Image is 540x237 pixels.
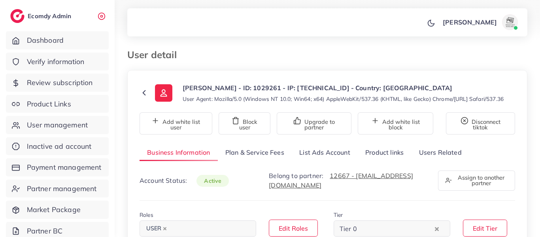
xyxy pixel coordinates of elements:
input: Search for option [171,223,246,235]
a: Users Related [411,144,469,161]
small: User Agent: Mozilla/5.0 (Windows NT 10.0; Win64; x64) AppleWebKit/537.36 (KHTML, like Gecko) Chro... [183,95,504,103]
button: Assign to another partner [438,171,515,191]
a: List Ads Account [292,144,358,161]
button: Deselect USER [163,227,167,231]
input: Search for option [359,223,433,235]
div: Search for option [140,220,256,237]
p: [PERSON_NAME] [443,17,497,27]
img: logo [10,9,25,23]
a: Payment management [6,158,109,176]
span: Verify information [27,57,85,67]
label: Roles [140,211,153,219]
span: Payment management [27,162,102,173]
a: Dashboard [6,31,109,49]
span: Market Package [27,205,81,215]
span: USER [143,223,170,234]
p: Account Status: [140,176,229,186]
h3: User detail [127,49,183,61]
span: active [196,175,229,187]
span: Tier 0 [338,223,359,235]
a: Plan & Service Fees [218,144,292,161]
span: Inactive ad account [27,141,92,152]
a: Market Package [6,201,109,219]
span: User management [27,120,88,130]
span: Review subscription [27,78,93,88]
img: avatar [502,14,518,30]
p: [PERSON_NAME] - ID: 1029261 - IP: [TECHNICAL_ID] - Country: [GEOGRAPHIC_DATA] [183,83,504,93]
button: Edit Tier [463,220,507,237]
a: 12667 - [EMAIL_ADDRESS][DOMAIN_NAME] [269,172,413,189]
button: Disconnect tiktok [446,112,515,135]
span: Partner management [27,184,97,194]
span: Product Links [27,99,71,109]
a: Product links [358,144,411,161]
a: [PERSON_NAME]avatar [438,14,521,30]
span: Dashboard [27,35,64,46]
button: Add white list user [140,112,212,135]
div: Search for option [334,220,450,237]
a: Business Information [140,144,218,161]
button: Upgrade to partner [277,112,351,135]
a: Partner management [6,180,109,198]
span: Partner BC [27,226,63,236]
label: Tier [334,211,343,219]
a: User management [6,116,109,134]
a: Inactive ad account [6,137,109,155]
a: logoEcomdy Admin [10,9,73,23]
button: Add white list block [358,112,433,135]
a: Review subscription [6,74,109,92]
button: Clear Selected [435,224,439,233]
button: Edit Roles [269,220,318,237]
button: Block user [219,112,270,135]
p: Belong to partner: [269,171,429,190]
a: Verify information [6,53,109,71]
img: ic-user-info.36bf1079.svg [155,84,172,102]
a: Product Links [6,95,109,113]
h2: Ecomdy Admin [28,12,73,20]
